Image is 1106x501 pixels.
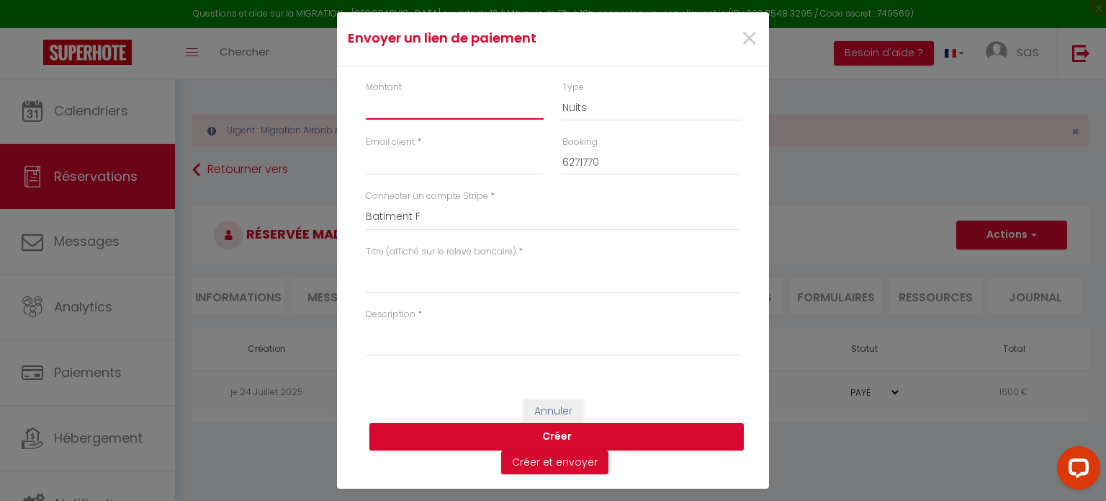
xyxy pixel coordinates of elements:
button: Annuler [523,399,583,424]
label: Connecter un compte Stripe [366,190,488,203]
label: Type [562,81,584,94]
label: Description [366,308,415,322]
label: Booking [562,136,598,149]
iframe: LiveChat chat widget [1046,440,1106,501]
span: × [740,17,758,61]
button: Créer et envoyer [501,451,608,475]
label: Email client [366,136,415,149]
label: Titre (affiché sur le relevé bancaire) [366,245,516,259]
h4: Envoyer un lien de paiement [348,28,615,48]
button: Créer [369,423,744,451]
label: Montant [366,81,402,94]
button: Close [740,24,758,55]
